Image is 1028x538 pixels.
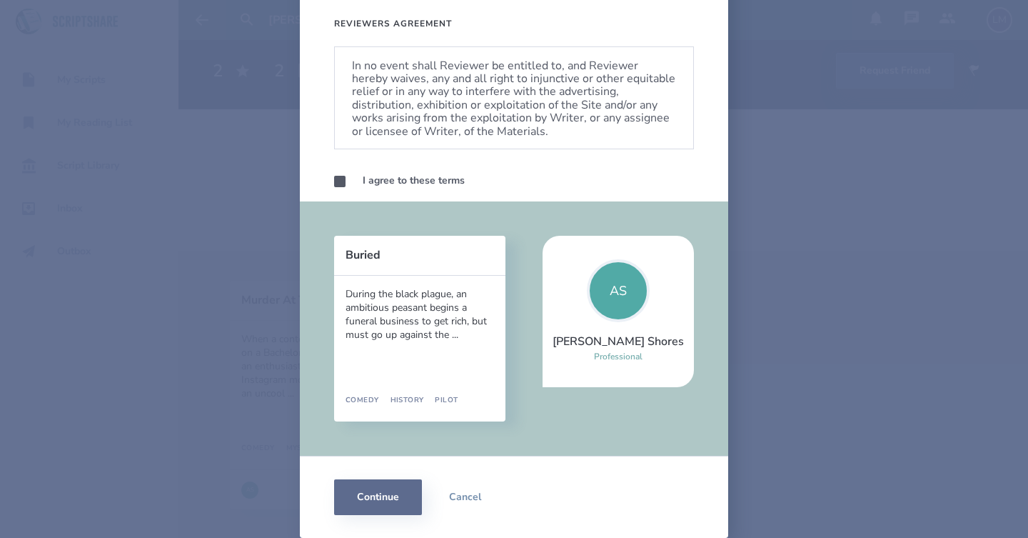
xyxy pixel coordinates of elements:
a: AS[PERSON_NAME] ShoresProfessional [543,236,694,387]
div: [PERSON_NAME] Shores [553,334,684,349]
button: Cancel [422,479,508,515]
button: Buried [346,249,505,261]
div: Professional [594,349,642,364]
div: During the black plague, an ambitious peasant begins a funeral business to get rich, but must go ... [346,287,494,342]
div: Comedy [346,397,379,405]
button: Continue [334,479,422,515]
p: In no event shall Reviewer be entitled to, and Reviewer hereby waives, any and all right to injun... [352,59,676,138]
div: History [379,397,424,405]
div: Pilot [423,397,458,405]
label: I agree to these terms [363,172,465,190]
h3: Reviewers Agreement [334,18,452,29]
div: AS [587,259,650,322]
